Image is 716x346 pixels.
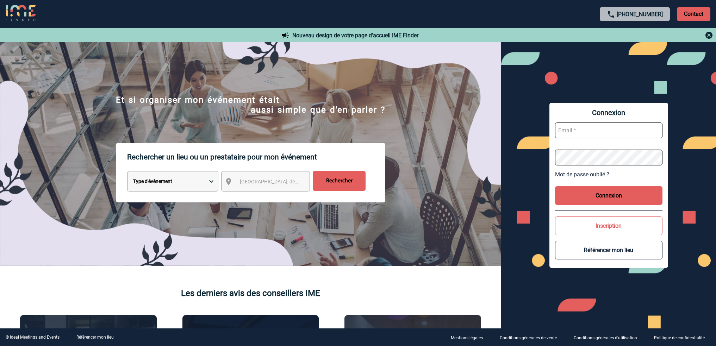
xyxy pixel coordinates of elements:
input: Email * [555,122,662,138]
a: Conditions générales de vente [494,334,568,341]
input: Rechercher [313,171,366,191]
a: Politique de confidentialité [648,334,716,341]
p: Conditions générales d'utilisation [574,335,637,340]
button: Référencer mon lieu [555,241,662,259]
button: Inscription [555,216,662,235]
a: Mot de passe oublié ? [555,171,662,178]
p: Rechercher un lieu ou un prestataire pour mon événement [127,143,385,171]
span: [GEOGRAPHIC_DATA], département, région... [240,179,338,184]
a: Référencer mon lieu [76,335,114,340]
a: Mentions légales [445,334,494,341]
p: Contact [677,7,710,21]
span: Connexion [555,108,662,117]
p: Politique de confidentialité [654,335,705,340]
button: Connexion [555,186,662,205]
a: Conditions générales d'utilisation [568,334,648,341]
p: Mentions légales [451,335,483,340]
a: [PHONE_NUMBER] [617,11,663,18]
img: call-24-px.png [607,10,615,19]
p: Conditions générales de vente [500,335,557,340]
div: © Ideal Meetings and Events [6,335,60,340]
